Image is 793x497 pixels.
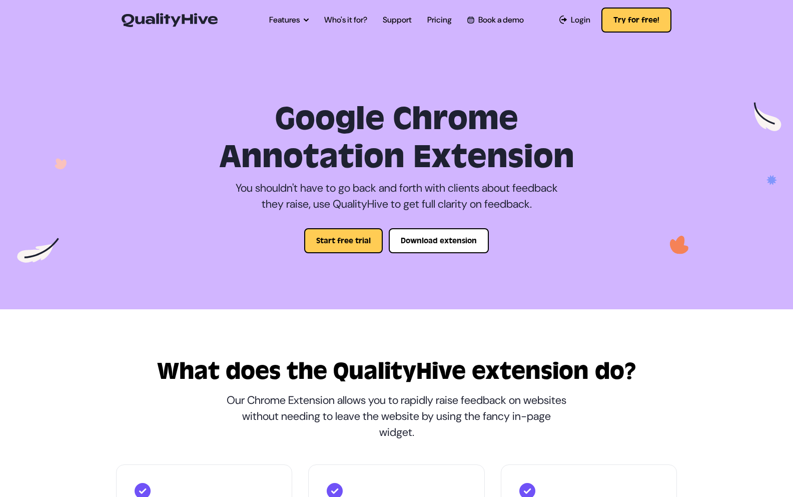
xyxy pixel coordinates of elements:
[116,359,677,383] h2: What does the QualityHive extension do?
[125,100,669,176] h1: Google Chrome Annotation Extension
[571,14,590,26] span: Login
[389,228,489,253] button: Download extension
[746,450,788,492] iframe: LiveChat chat widget
[224,392,569,440] p: Our Chrome Extension allows you to rapidly raise feedback on websites without needing to leave th...
[559,14,591,26] a: Login
[324,14,367,26] a: Who's it for?
[122,13,218,27] img: QualityHive - Bug Tracking Tool
[467,14,523,26] a: Book a demo
[304,228,383,253] button: Start free trial
[383,14,412,26] a: Support
[427,14,452,26] a: Pricing
[269,14,309,26] a: Features
[601,8,671,33] button: Try for free!
[224,180,569,212] p: You shouldn't have to go back and forth with clients about feedback they raise, use QualityHive t...
[467,17,474,23] img: Book a QualityHive Demo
